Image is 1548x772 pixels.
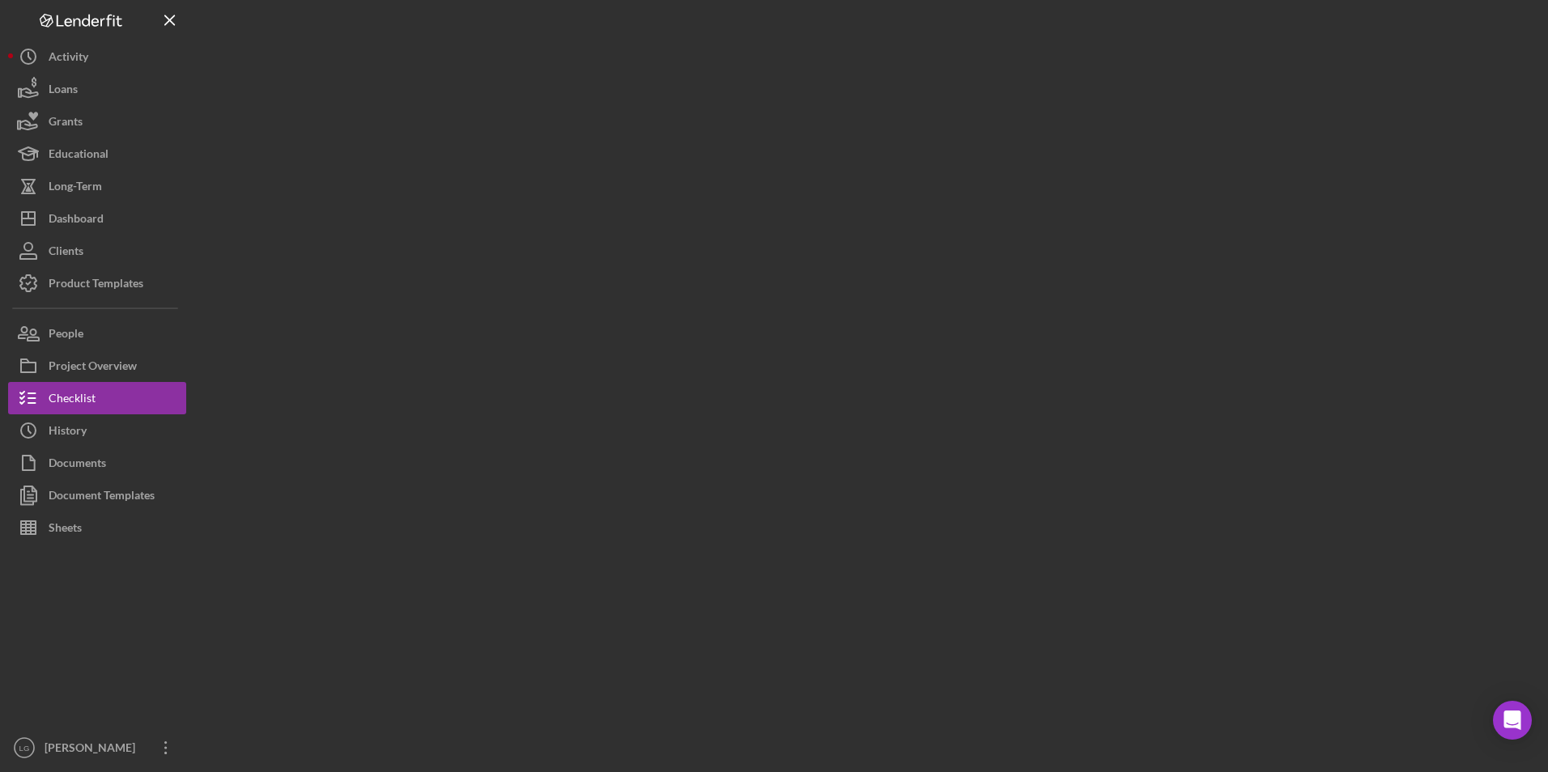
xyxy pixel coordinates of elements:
div: [PERSON_NAME] [40,732,146,768]
div: History [49,414,87,451]
div: Grants [49,105,83,142]
button: LG[PERSON_NAME] [8,732,186,764]
div: Sheets [49,511,82,548]
div: Checklist [49,382,96,418]
div: Documents [49,447,106,483]
div: Open Intercom Messenger [1493,701,1532,740]
div: Project Overview [49,350,137,386]
div: Dashboard [49,202,104,239]
div: Long-Term [49,170,102,206]
button: Documents [8,447,186,479]
button: Long-Term [8,170,186,202]
button: History [8,414,186,447]
div: Loans [49,73,78,109]
button: Activity [8,40,186,73]
button: Product Templates [8,267,186,299]
text: LG [19,744,30,753]
button: Educational [8,138,186,170]
div: Activity [49,40,88,77]
button: Loans [8,73,186,105]
button: Clients [8,235,186,267]
div: Product Templates [49,267,143,303]
button: Project Overview [8,350,186,382]
div: Clients [49,235,83,271]
div: People [49,317,83,354]
button: Grants [8,105,186,138]
button: Checklist [8,382,186,414]
button: Document Templates [8,479,186,511]
button: Sheets [8,511,186,544]
button: Dashboard [8,202,186,235]
div: Document Templates [49,479,155,515]
button: People [8,317,186,350]
div: Educational [49,138,108,174]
